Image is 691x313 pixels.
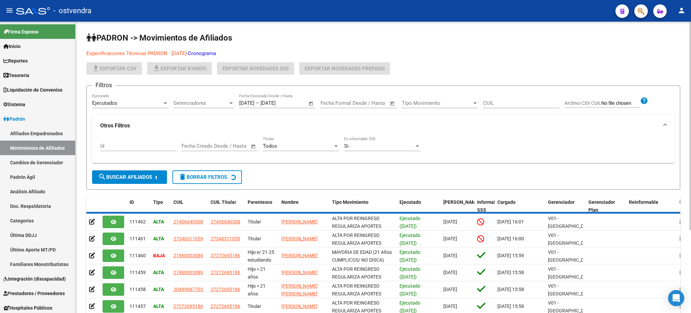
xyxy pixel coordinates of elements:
[92,170,167,184] button: Buscar Afiliados
[173,270,203,275] span: 27460003089
[211,199,236,205] span: CUIL Titular
[178,174,227,180] span: Borrar Filtros
[399,233,420,246] span: Ejecutado ([DATE])
[497,236,524,241] span: [DATE] 16:00
[332,216,381,237] span: ALTA POR REINGRESO REGULARIZA APORTES (AFIP)
[211,236,240,241] span: 27346311059
[245,195,279,217] datatable-header-cell: Parentesco
[443,270,457,275] span: [DATE]
[443,287,457,292] span: [DATE]
[130,304,146,309] span: 111457
[629,199,658,205] span: Reinformable
[100,122,130,129] strong: Otros Filtros
[3,72,29,79] span: Tesorería
[248,219,261,224] span: Titular
[305,66,385,72] span: Exportar Novedades Prepago
[211,287,240,292] span: 27272695186
[153,304,164,309] strong: ALTA
[239,100,254,106] input: Fecha inicio
[92,66,137,72] span: Exportar CSV
[178,173,187,181] mat-icon: delete
[3,28,38,35] span: Firma Express
[173,199,184,205] span: CUIL
[153,199,163,205] span: Tipo
[211,270,240,275] span: 27272695186
[548,199,575,205] span: Gerenciador
[640,97,648,105] mat-icon: help
[248,266,266,280] span: Hijo < 21 años
[495,195,545,217] datatable-header-cell: Cargado
[153,236,164,241] strong: ALTA
[182,143,209,149] input: Fecha inicio
[3,304,52,312] span: Hospitales Públicos
[3,101,25,108] span: Sistema
[332,233,381,254] span: ALTA POR REINGRESO REGULARIZA APORTES (AFIP)
[399,216,420,229] span: Ejecutado ([DATE])
[399,199,421,205] span: Ejecutado
[678,6,686,15] mat-icon: person
[153,219,164,224] strong: ALTA
[92,100,117,106] span: Ejecutados
[332,249,392,263] span: MAYORIA DE EDAD (21 Años CUMPLICOS/ NO DISCA)
[153,66,206,72] span: Exportar Bymovi
[548,283,593,296] span: V01 - [GEOGRAPHIC_DATA]
[263,143,277,149] span: Todos
[5,6,13,15] mat-icon: menu
[281,283,317,296] span: [PERSON_NAME] [PERSON_NAME]
[3,43,21,50] span: Inicio
[150,195,171,217] datatable-header-cell: Tipo
[211,219,240,224] span: 27406640308
[215,143,248,149] input: Fecha fin
[211,304,240,309] span: 27272695186
[130,219,146,224] span: 111462
[443,219,457,224] span: [DATE]
[173,219,203,224] span: 27406640308
[92,137,674,163] div: Otros Filtros
[256,100,259,106] span: –
[548,233,593,246] span: V01 - [GEOGRAPHIC_DATA]
[3,86,62,94] span: Liquidación de Convenios
[281,199,299,205] span: Nombre
[474,195,495,217] datatable-header-cell: Informable SSS
[208,195,245,217] datatable-header-cell: CUIL Titular
[281,270,317,275] span: [PERSON_NAME]
[248,199,272,205] span: Parentesco
[497,219,524,224] span: [DATE] 16:01
[601,100,640,106] input: Archivo CSV CUIL
[548,249,593,263] span: V01 - [GEOGRAPHIC_DATA]
[130,236,146,241] span: 111461
[586,195,626,217] datatable-header-cell: Gerenciador Plan
[588,199,615,213] span: Gerenciador Plan
[98,174,152,180] span: Buscar Afiliados
[173,236,203,241] span: 27346311059
[3,115,25,123] span: Padrón
[299,62,390,75] button: Exportar Novedades Prepago
[86,50,525,57] p: -
[3,57,28,65] span: Reportes
[399,283,420,296] span: Ejecutado ([DATE])
[217,62,294,75] button: Exportar Novedades SSS
[279,195,329,217] datatable-header-cell: Nombre
[332,199,368,205] span: Tipo Movimiento
[173,253,203,258] span: 27460003089
[86,33,232,43] span: PADRON -> Movimientos de Afiliados
[548,216,593,229] span: V01 - [GEOGRAPHIC_DATA]
[545,195,586,217] datatable-header-cell: Gerenciador
[130,287,146,292] span: 111458
[497,270,524,275] span: [DATE] 15:58
[389,100,396,107] button: Open calendar
[329,195,397,217] datatable-header-cell: Tipo Movimiento
[344,143,349,149] span: Si
[250,143,257,150] button: Open calendar
[188,50,216,56] a: Cronograma
[307,100,315,107] button: Open calendar
[222,66,289,72] span: Exportar Novedades SSS
[354,100,387,106] input: Fecha fin
[497,304,524,309] span: [DATE] 15:58
[53,3,91,18] span: - ostvendra
[443,304,457,309] span: [DATE]
[172,170,242,184] button: Borrar Filtros
[281,236,317,241] span: [PERSON_NAME]
[443,199,480,205] span: [PERSON_NAME]
[171,195,208,217] datatable-header-cell: CUIL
